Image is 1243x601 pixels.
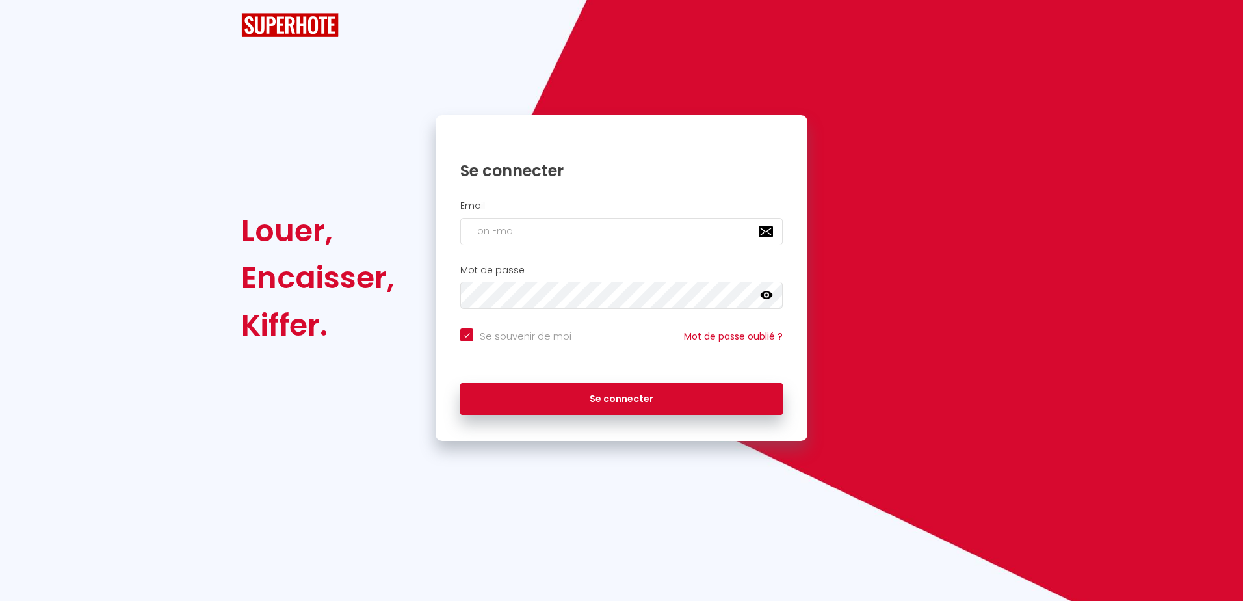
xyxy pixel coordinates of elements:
[460,383,783,416] button: Se connecter
[241,207,395,254] div: Louer,
[460,161,783,181] h1: Se connecter
[241,13,339,37] img: SuperHote logo
[460,218,783,245] input: Ton Email
[460,265,783,276] h2: Mot de passe
[241,302,395,349] div: Kiffer.
[684,330,783,343] a: Mot de passe oublié ?
[460,200,783,211] h2: Email
[241,254,395,301] div: Encaisser,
